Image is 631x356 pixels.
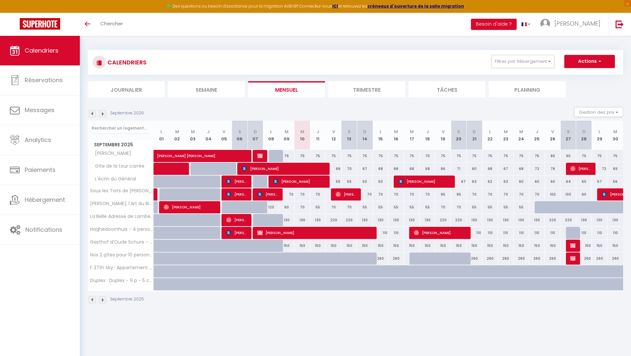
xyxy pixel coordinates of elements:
div: 67 [451,176,467,188]
div: 220 [326,214,341,226]
div: 67 [357,163,373,175]
li: Tâches [409,81,485,97]
div: 75 [482,150,498,162]
div: 70 [310,188,326,201]
div: 72 [529,163,545,175]
div: 70 [341,201,357,213]
div: 220 [435,214,451,226]
div: 150 [529,240,545,252]
div: 150 [310,240,326,252]
div: 70 [404,188,420,201]
div: 130 [388,214,404,226]
span: Chercher [100,20,123,27]
div: 55 [482,201,498,213]
th: 25 [529,121,545,150]
abbr: L [160,129,162,135]
a: Chercher [95,13,128,36]
div: 70 [498,188,514,201]
div: 60 [576,176,592,188]
abbr: M [504,129,508,135]
div: 75 [529,150,545,162]
div: 150 [373,240,388,252]
div: 75 [294,150,310,162]
div: 55 [388,201,404,213]
li: Planning [489,81,566,97]
div: 55 [310,201,326,213]
div: 70 [279,188,294,201]
abbr: L [270,129,272,135]
abbr: V [442,129,445,135]
div: 55 [373,201,388,213]
th: 30 [607,121,623,150]
div: 130 [592,214,608,226]
th: 13 [341,121,357,150]
th: 02 [169,121,185,150]
abbr: D [254,129,257,135]
div: 75 [451,150,467,162]
div: 68 [404,163,420,175]
div: 60 [279,201,294,213]
div: 150 [388,240,404,252]
div: 75 [310,150,326,162]
div: 130 [576,214,592,226]
div: 110 [576,227,592,239]
div: 75 [435,150,451,162]
div: 150 [545,240,561,252]
span: [PERSON_NAME] [164,201,216,213]
abbr: J [536,129,538,135]
th: 19 [435,121,451,150]
span: Réservations [25,76,63,84]
th: 27 [560,121,576,150]
span: Messages [25,106,55,114]
div: 110 [607,227,623,239]
div: 130 [279,214,294,226]
div: 130 [482,214,498,226]
button: Actions [564,55,615,68]
div: 75 [326,150,341,162]
abbr: D [582,129,586,135]
abbr: M [519,129,523,135]
div: 220 [545,214,561,226]
div: 150 [607,240,623,252]
abbr: J [207,129,210,135]
div: 56 [607,176,623,188]
div: 110 [592,227,608,239]
div: 150 [514,240,529,252]
div: 130 [294,214,310,226]
button: Besoin d'aide ? [471,19,517,30]
span: Notifications [25,225,62,234]
span: [PERSON_NAME] [273,175,326,188]
img: ... [540,19,550,29]
span: [PERSON_NAME] [226,188,247,201]
div: 75 [341,150,357,162]
th: 10 [294,121,310,150]
span: [PERSON_NAME] [570,252,575,265]
div: 68 [482,163,498,175]
div: 150 [326,240,341,252]
div: 130 [420,214,435,226]
div: 70 [529,188,545,201]
div: 220 [560,214,576,226]
th: 12 [326,121,341,150]
span: [PERSON_NAME] [336,188,357,201]
div: 68 [373,163,388,175]
div: 110 [545,227,561,239]
div: 80 [545,150,561,162]
button: Gestion des prix [574,107,623,117]
div: 150 [435,240,451,252]
abbr: J [316,129,319,135]
abbr: L [598,129,600,135]
div: 64 [560,176,576,188]
li: Trimestre [328,81,405,97]
span: [PERSON_NAME] [257,188,278,201]
div: 70 [341,163,357,175]
abbr: M [613,129,617,135]
div: 260 [482,252,498,265]
th: 06 [232,121,248,150]
div: 150 [404,240,420,252]
span: [PERSON_NAME] [PERSON_NAME] [157,146,248,159]
div: 76 [545,163,561,175]
div: 75 [420,150,435,162]
span: [PERSON_NAME] [257,226,373,239]
div: 70 [294,201,310,213]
